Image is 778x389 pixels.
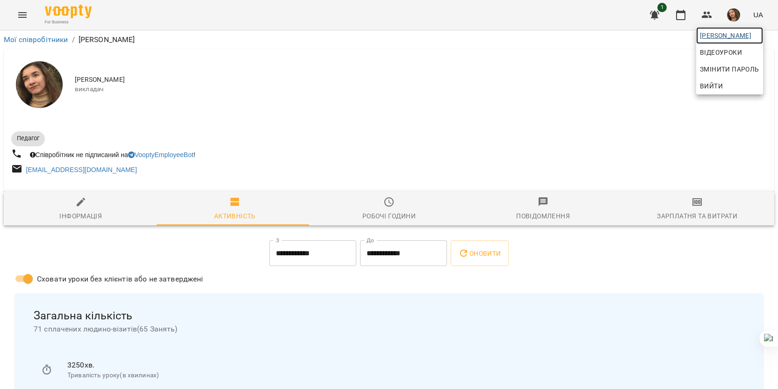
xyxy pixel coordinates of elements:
span: Відеоуроки [700,47,742,58]
span: Змінити пароль [700,64,759,75]
span: [PERSON_NAME] [700,30,759,41]
a: [PERSON_NAME] [696,27,763,44]
button: Вийти [696,78,763,94]
span: Вийти [700,80,723,92]
a: Відеоуроки [696,44,746,61]
a: Змінити пароль [696,61,763,78]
